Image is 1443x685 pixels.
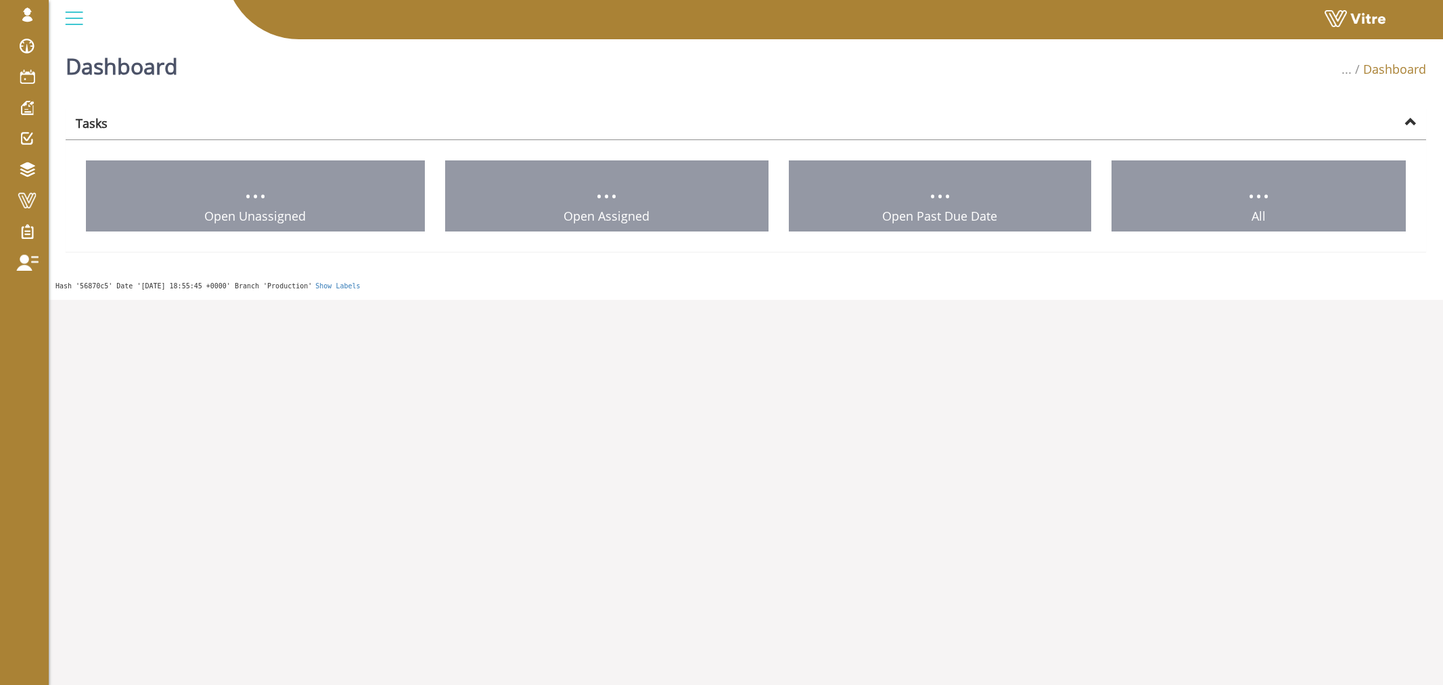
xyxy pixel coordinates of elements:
[76,115,108,131] strong: Tasks
[244,168,267,206] span: ...
[204,208,306,224] span: Open Unassigned
[86,160,425,232] a: ... Open Unassigned
[929,168,951,206] span: ...
[1247,168,1270,206] span: ...
[1342,61,1352,77] span: ...
[55,282,312,290] span: Hash '56870c5' Date '[DATE] 18:55:45 +0000' Branch 'Production'
[1112,160,1406,232] a: ... All
[445,160,769,232] a: ... Open Assigned
[66,34,178,91] h1: Dashboard
[1352,61,1426,79] li: Dashboard
[882,208,997,224] span: Open Past Due Date
[1252,208,1266,224] span: All
[564,208,649,224] span: Open Assigned
[595,168,618,206] span: ...
[315,282,360,290] a: Show Labels
[789,160,1092,232] a: ... Open Past Due Date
